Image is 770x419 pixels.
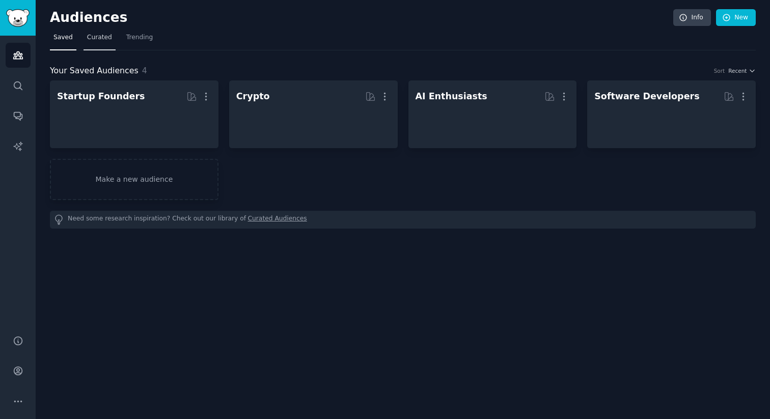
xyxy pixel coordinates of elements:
a: Info [673,9,711,26]
a: Saved [50,30,76,50]
a: Trending [123,30,156,50]
a: Startup Founders [50,80,218,148]
a: New [716,9,756,26]
h2: Audiences [50,10,673,26]
span: Recent [728,67,747,74]
span: Your Saved Audiences [50,65,139,77]
a: Crypto [229,80,398,148]
a: Software Developers [587,80,756,148]
div: AI Enthusiasts [416,90,487,103]
a: Make a new audience [50,159,218,200]
div: Need some research inspiration? Check out our library of [50,211,756,229]
button: Recent [728,67,756,74]
div: Sort [714,67,725,74]
img: GummySearch logo [6,9,30,27]
span: Curated [87,33,112,42]
div: Software Developers [594,90,699,103]
a: AI Enthusiasts [408,80,577,148]
a: Curated [84,30,116,50]
span: Trending [126,33,153,42]
span: Saved [53,33,73,42]
span: 4 [142,66,147,75]
a: Curated Audiences [248,214,307,225]
div: Crypto [236,90,270,103]
div: Startup Founders [57,90,145,103]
